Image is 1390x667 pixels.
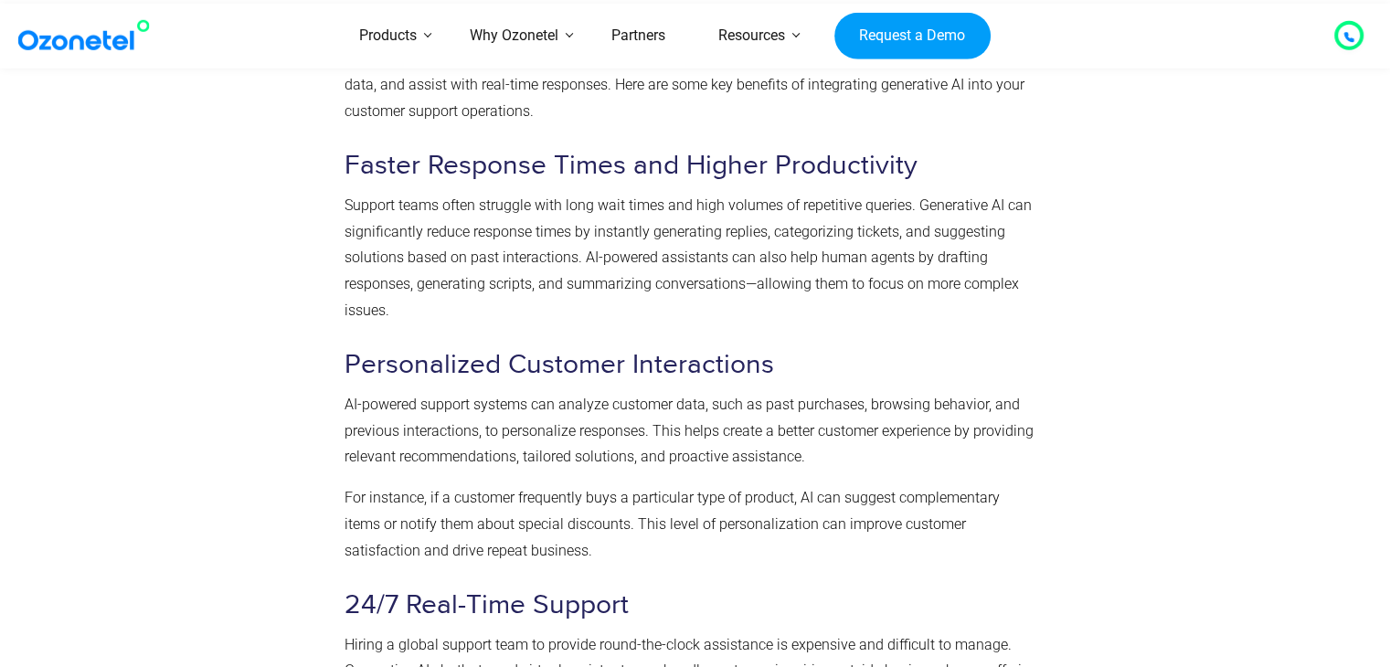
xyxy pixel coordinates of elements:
[345,392,1038,471] p: AI-powered support systems can analyze customer data, such as past purchases, browsing behavior, ...
[345,148,1038,184] h3: Faster Response Times and Higher Productivity
[345,347,1038,383] h3: Personalized Customer Interactions
[443,4,585,69] a: Why Ozonetel
[345,193,1038,324] p: Support teams often struggle with long wait times and high volumes of repetitive queries. Generat...
[834,12,991,59] a: Request a Demo
[345,46,1038,124] p: While AI cannot fully replace human agents, it can take over repetitive tasks, help process large...
[345,588,1038,623] h3: 24/7 Real-Time Support
[345,485,1038,564] p: For instance, if a customer frequently buys a particular type of product, AI can suggest compleme...
[333,4,443,69] a: Products
[692,4,812,69] a: Resources
[585,4,692,69] a: Partners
